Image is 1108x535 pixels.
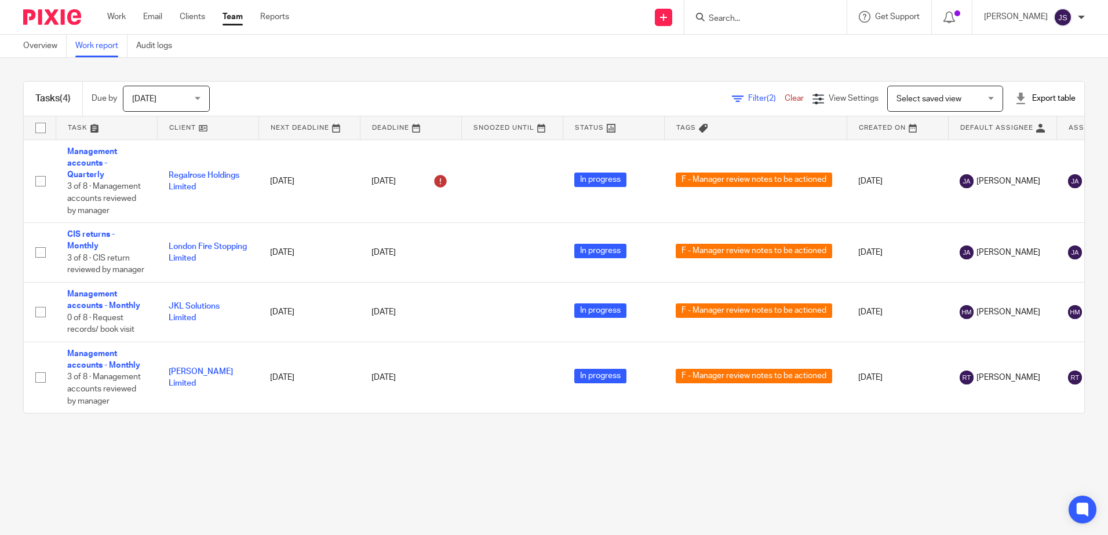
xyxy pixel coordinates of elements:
[67,254,144,274] span: 3 of 8 · CIS return reviewed by manager
[976,175,1040,187] span: [PERSON_NAME]
[371,172,450,190] div: [DATE]
[371,372,450,383] div: [DATE]
[143,11,162,23] a: Email
[371,247,450,258] div: [DATE]
[1068,245,1082,259] img: svg%3E
[676,173,832,187] span: F - Manager review notes to be actioned
[169,302,220,322] a: JKL Solutions Limited
[829,94,879,102] span: View Settings
[67,290,140,310] a: Management accounts - Monthly
[1068,305,1082,319] img: svg%3E
[676,369,832,383] span: F - Manager review notes to be actioned
[1068,371,1082,384] img: svg%3E
[35,93,71,105] h1: Tasks
[574,244,626,258] span: In progress
[960,305,974,319] img: svg%3E
[574,369,626,383] span: In progress
[1015,93,1076,104] div: Export table
[107,11,126,23] a: Work
[75,35,127,57] a: Work report
[785,94,804,102] a: Clear
[847,140,948,223] td: [DATE]
[1068,174,1082,188] img: svg%3E
[676,244,832,258] span: F - Manager review notes to be actioned
[136,35,181,57] a: Audit logs
[847,282,948,342] td: [DATE]
[258,223,360,283] td: [DATE]
[847,342,948,413] td: [DATE]
[67,350,140,369] a: Management accounts - Monthly
[574,173,626,187] span: In progress
[371,306,450,318] div: [DATE]
[67,183,141,215] span: 3 of 8 · Management accounts reviewed by manager
[169,171,239,191] a: Regalrose Holdings Limited
[574,303,626,318] span: In progress
[676,124,696,131] span: Tags
[976,372,1040,383] span: [PERSON_NAME]
[67,314,134,334] span: 0 of 8 · Request records/ book visit
[984,11,1048,23] p: [PERSON_NAME]
[169,243,247,262] a: London Fire Stopping Limited
[960,371,974,384] img: svg%3E
[1054,8,1072,27] img: svg%3E
[847,223,948,283] td: [DATE]
[875,13,920,21] span: Get Support
[748,94,785,102] span: Filter
[767,94,776,102] span: (2)
[60,94,71,103] span: (4)
[67,230,115,250] a: CIS returns - Monthly
[67,148,117,179] a: Management accounts - Quarterly
[960,245,974,259] img: svg%3E
[708,14,812,24] input: Search
[169,368,233,387] a: [PERSON_NAME] Limited
[92,93,117,104] p: Due by
[132,95,156,103] span: [DATE]
[676,303,832,318] span: F - Manager review notes to be actioned
[258,342,360,413] td: [DATE]
[896,95,961,103] span: Select saved view
[258,140,360,223] td: [DATE]
[23,35,67,57] a: Overview
[223,11,243,23] a: Team
[260,11,289,23] a: Reports
[67,373,141,405] span: 3 of 8 · Management accounts reviewed by manager
[960,174,974,188] img: svg%3E
[258,282,360,342] td: [DATE]
[976,247,1040,258] span: [PERSON_NAME]
[180,11,205,23] a: Clients
[976,306,1040,318] span: [PERSON_NAME]
[23,9,81,25] img: Pixie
